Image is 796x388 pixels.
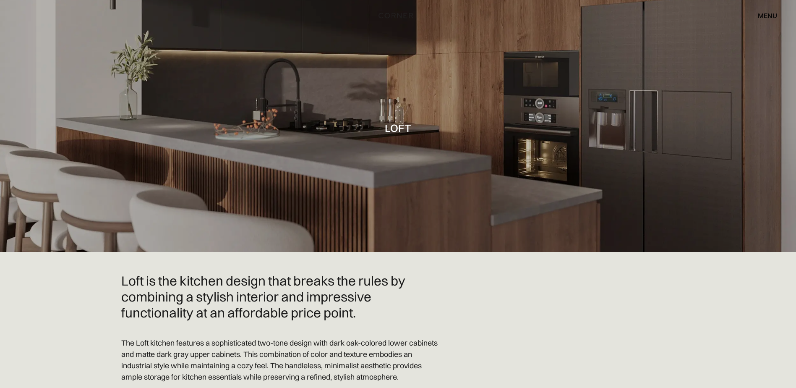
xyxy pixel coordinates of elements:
a: home [369,10,427,21]
h2: Loft is the kitchen design that breaks the rules by combining a stylish interior and impressive f... [121,273,440,320]
div: menu [758,12,777,19]
div: menu [749,8,777,23]
p: The Loft kitchen features a sophisticated two-tone design with dark oak-colored lower cabinets an... [121,337,440,383]
h1: Loft [385,122,411,134]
